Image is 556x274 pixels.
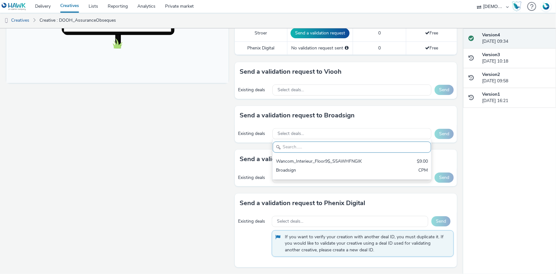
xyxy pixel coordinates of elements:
img: Account FR [541,2,551,11]
h3: Send a validation request to Broadsign [240,111,355,120]
button: Send [431,216,451,226]
div: [DATE] 09:34 [482,32,551,45]
div: Existing deals [238,218,269,225]
img: undefined Logo [2,3,26,11]
span: Free [425,30,438,36]
div: Please select a deal below and click on Send to send a validation request to Phenix Digital. [345,45,349,51]
span: Free [425,45,438,51]
div: $9.00 [417,158,428,166]
div: Existing deals [238,87,269,93]
div: CPM [418,167,428,174]
div: [DATE] 10:18 [482,52,551,65]
div: [DATE] 09:58 [482,71,551,85]
input: Search...... [273,142,431,153]
span: Select deals... [278,87,304,93]
strong: Version 4 [482,32,500,38]
strong: Version 3 [482,52,500,58]
h3: Send a validation request to Phenix Digital [240,198,365,208]
button: Send [435,85,454,95]
div: Existing deals [238,174,269,181]
strong: Version 2 [482,71,500,78]
img: Advertisement preview [81,20,141,127]
div: Existing deals [238,130,269,137]
td: Phenix Digital [235,41,287,55]
div: No validation request sent [291,45,350,51]
img: Hawk Academy [512,1,522,11]
button: Send [435,129,454,139]
div: [DATE] 16:21 [482,91,551,104]
strong: Version 1 [482,91,500,97]
button: Send a validation request [291,28,350,38]
button: Send [435,173,454,183]
div: Broadsign [276,167,376,174]
span: If you want to verify your creation with another deal ID, you must duplicate it. If you would lik... [285,234,447,253]
a: Hawk Academy [512,1,524,11]
div: Wancom_Interieur_Floor9$_S5AWHFNGIK [276,158,376,166]
img: dooh [3,18,10,24]
h3: Send a validation request to Viooh [240,67,342,77]
span: 0 [378,30,381,36]
span: Select deals... [277,219,303,224]
span: Select deals... [278,131,304,137]
span: 0 [378,45,381,51]
h3: Send a validation request to MyAdbooker [240,154,363,164]
span: Select deals... [278,175,304,181]
a: Creative : DOOH_AssuranceObseques [36,13,119,28]
td: Stroer [235,25,287,41]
